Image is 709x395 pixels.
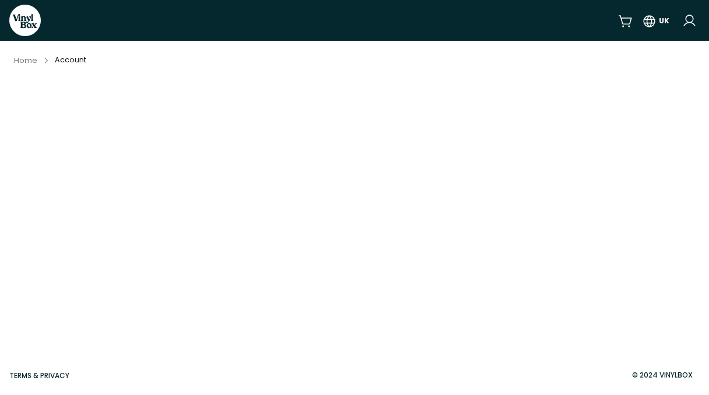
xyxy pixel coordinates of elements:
div: UK [659,16,669,26]
span: Home [14,55,37,65]
button: UK [642,10,669,31]
a: Home [14,54,37,66]
div: © 2024 VinylBox [625,370,700,380]
p: Account [55,54,86,65]
a: Terms & Privacy [9,371,69,380]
